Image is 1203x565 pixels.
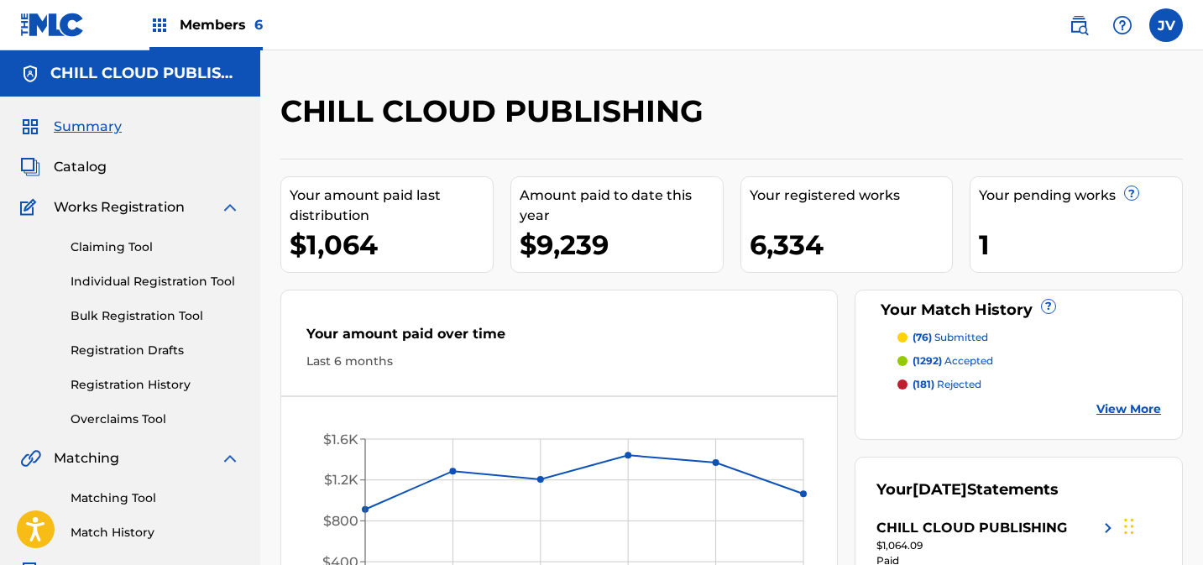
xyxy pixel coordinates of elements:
[913,480,967,499] span: [DATE]
[1156,343,1203,479] iframe: Resource Center
[1096,400,1161,418] a: View More
[20,197,42,217] img: Works Registration
[876,299,1161,322] div: Your Match History
[54,448,119,468] span: Matching
[1042,300,1055,313] span: ?
[20,13,85,37] img: MLC Logo
[71,273,240,290] a: Individual Registration Tool
[20,157,40,177] img: Catalog
[1124,501,1134,552] div: Drag
[1125,186,1138,200] span: ?
[180,15,263,34] span: Members
[1149,8,1183,42] div: User Menu
[290,226,493,264] div: $1,064
[280,92,712,130] h2: CHILL CLOUD PUBLISHING
[54,157,107,177] span: Catalog
[913,354,942,367] span: (1292)
[220,448,240,468] img: expand
[20,64,40,84] img: Accounts
[20,448,41,468] img: Matching
[913,353,993,369] p: accepted
[1106,8,1139,42] div: Help
[71,342,240,359] a: Registration Drafts
[520,226,723,264] div: $9,239
[71,524,240,541] a: Match History
[897,330,1161,345] a: (76) submitted
[306,324,812,353] div: Your amount paid over time
[750,226,953,264] div: 6,334
[876,518,1067,538] div: CHILL CLOUD PUBLISHING
[750,186,953,206] div: Your registered works
[71,307,240,325] a: Bulk Registration Tool
[50,64,240,83] h5: CHILL CLOUD PUBLISHING
[71,376,240,394] a: Registration History
[254,17,263,33] span: 6
[979,226,1182,264] div: 1
[323,513,358,529] tspan: $800
[913,330,988,345] p: submitted
[1062,8,1096,42] a: Public Search
[1119,484,1203,565] iframe: Chat Widget
[520,186,723,226] div: Amount paid to date this year
[54,197,185,217] span: Works Registration
[290,186,493,226] div: Your amount paid last distribution
[876,479,1059,501] div: Your Statements
[149,15,170,35] img: Top Rightsholders
[913,378,934,390] span: (181)
[20,157,107,177] a: CatalogCatalog
[220,197,240,217] img: expand
[1098,518,1118,538] img: right chevron icon
[1112,15,1132,35] img: help
[324,472,358,488] tspan: $1.2K
[897,377,1161,392] a: (181) rejected
[897,353,1161,369] a: (1292) accepted
[306,353,812,370] div: Last 6 months
[913,331,932,343] span: (76)
[979,186,1182,206] div: Your pending works
[913,377,981,392] p: rejected
[71,411,240,428] a: Overclaims Tool
[323,432,358,447] tspan: $1.6K
[20,117,122,137] a: SummarySummary
[71,489,240,507] a: Matching Tool
[876,538,1118,553] div: $1,064.09
[20,117,40,137] img: Summary
[1069,15,1089,35] img: search
[71,238,240,256] a: Claiming Tool
[54,117,122,137] span: Summary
